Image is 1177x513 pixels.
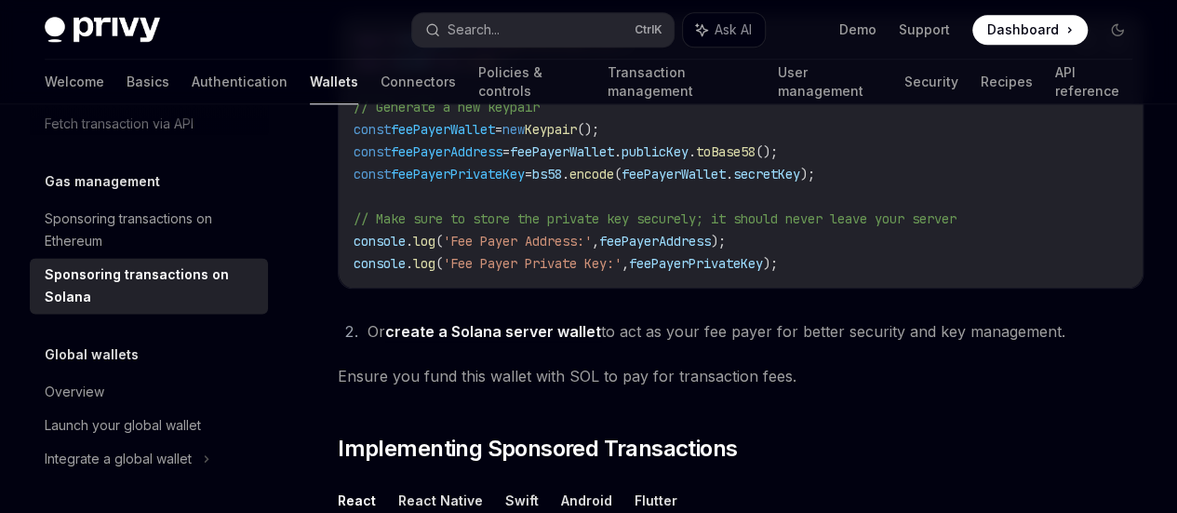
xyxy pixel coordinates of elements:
[406,255,413,272] span: .
[354,255,406,272] span: console
[412,13,674,47] button: Search...CtrlK
[577,121,599,138] span: ();
[45,208,257,252] div: Sponsoring transactions on Ethereum
[502,143,510,160] span: =
[45,170,160,193] h5: Gas management
[192,60,288,104] a: Authentication
[338,363,1144,389] span: Ensure you fund this wallet with SOL to pay for transaction fees.
[711,233,726,250] span: );
[726,166,733,182] span: .
[502,121,525,138] span: new
[406,233,413,250] span: .
[614,166,622,182] span: (
[569,166,614,182] span: encode
[45,60,104,104] a: Welcome
[756,143,778,160] span: ();
[777,60,882,104] a: User management
[478,60,585,104] a: Policies & controls
[532,166,562,182] span: bs58
[385,322,601,342] a: create a Solana server wallet
[683,13,765,47] button: Ask AI
[525,121,577,138] span: Keypair
[629,255,763,272] span: feePayerPrivateKey
[733,166,800,182] span: secretKey
[30,409,268,442] a: Launch your global wallet
[899,20,950,39] a: Support
[614,143,622,160] span: .
[443,255,622,272] span: 'Fee Payer Private Key:'
[354,166,391,182] span: const
[622,166,726,182] span: feePayerWallet
[45,17,160,43] img: dark logo
[391,166,525,182] span: feePayerPrivateKey
[599,233,711,250] span: feePayerAddress
[413,233,435,250] span: log
[354,233,406,250] span: console
[510,143,614,160] span: feePayerWallet
[435,255,443,272] span: (
[354,210,956,227] span: // Make sure to store the private key securely; it should never leave your server
[592,233,599,250] span: ,
[1054,60,1132,104] a: API reference
[525,166,532,182] span: =
[839,20,876,39] a: Demo
[987,20,1059,39] span: Dashboard
[635,22,662,37] span: Ctrl K
[608,60,756,104] a: Transaction management
[391,121,495,138] span: feePayerWallet
[354,121,391,138] span: const
[715,20,752,39] span: Ask AI
[800,166,815,182] span: );
[443,233,592,250] span: 'Fee Payer Address:'
[904,60,957,104] a: Security
[562,166,569,182] span: .
[696,143,756,160] span: toBase58
[362,318,1144,344] li: Or to act as your fee payer for better security and key management.
[622,143,689,160] span: publicKey
[391,143,502,160] span: feePayerAddress
[354,99,540,115] span: // Generate a new keypair
[30,202,268,258] a: Sponsoring transactions on Ethereum
[435,233,443,250] span: (
[45,381,104,403] div: Overview
[972,15,1088,45] a: Dashboard
[338,434,737,464] span: Implementing Sponsored Transactions
[45,263,257,308] div: Sponsoring transactions on Solana
[763,255,778,272] span: );
[413,255,435,272] span: log
[980,60,1032,104] a: Recipes
[1103,15,1132,45] button: Toggle dark mode
[495,121,502,138] span: =
[45,448,192,470] div: Integrate a global wallet
[127,60,169,104] a: Basics
[310,60,358,104] a: Wallets
[354,143,391,160] span: const
[622,255,629,272] span: ,
[448,19,500,41] div: Search...
[45,344,139,366] h5: Global wallets
[689,143,696,160] span: .
[30,258,268,314] a: Sponsoring transactions on Solana
[381,60,456,104] a: Connectors
[45,414,201,437] div: Launch your global wallet
[30,375,268,409] a: Overview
